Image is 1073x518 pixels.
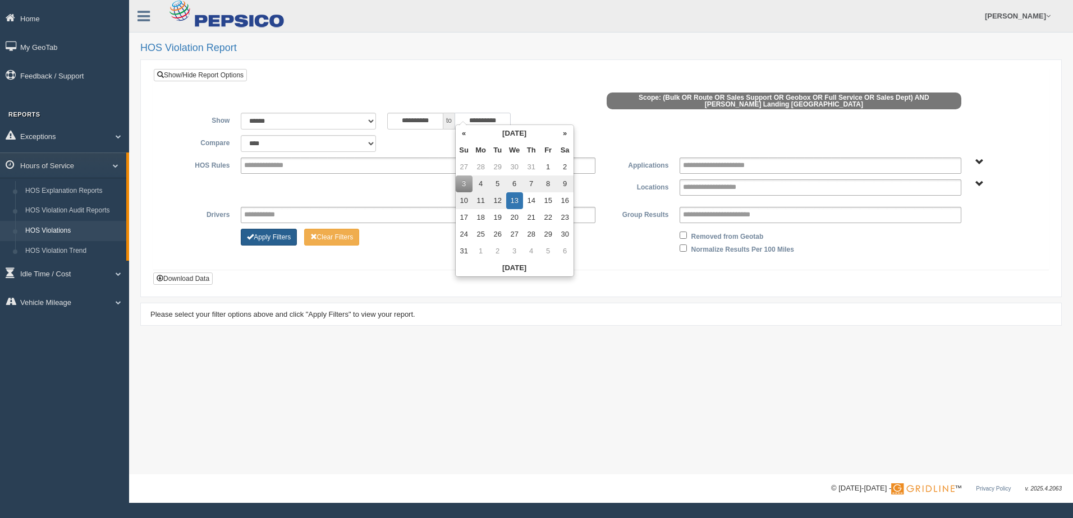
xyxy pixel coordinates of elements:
h2: HOS Violation Report [140,43,1062,54]
div: © [DATE]-[DATE] - ™ [831,483,1062,494]
th: Su [456,142,473,159]
td: 18 [473,209,489,226]
td: 4 [523,243,540,260]
label: Normalize Results Per 100 Miles [691,242,794,255]
td: 3 [456,175,473,192]
td: 29 [540,226,557,243]
th: We [506,142,523,159]
a: Privacy Policy [976,485,1011,492]
td: 17 [456,209,473,226]
span: Scope: (Bulk OR Route OR Sales Support OR Geobox OR Full Service OR Sales Dept) AND [PERSON_NAME]... [607,92,961,109]
td: 3 [506,243,523,260]
td: 23 [557,209,574,226]
td: 24 [456,226,473,243]
label: Applications [601,158,674,171]
span: to [443,113,455,129]
td: 4 [473,175,489,192]
td: 20 [506,209,523,226]
label: Compare [162,135,235,149]
button: Download Data [153,272,213,285]
td: 2 [557,159,574,175]
td: 8 [540,175,557,192]
label: Group Results [601,207,674,220]
td: 16 [557,192,574,209]
button: Change Filter Options [304,229,360,246]
td: 5 [540,243,557,260]
td: 6 [557,243,574,260]
th: « [456,125,473,142]
th: Th [523,142,540,159]
th: Fr [540,142,557,159]
label: Locations [601,179,674,193]
a: HOS Violation Audit Reports [20,201,126,221]
td: 19 [489,209,506,226]
td: 14 [523,192,540,209]
a: HOS Explanation Reports [20,181,126,201]
td: 25 [473,226,489,243]
span: Please select your filter options above and click "Apply Filters" to view your report. [150,310,415,318]
th: [DATE] [473,125,557,142]
th: Mo [473,142,489,159]
td: 6 [506,175,523,192]
td: 5 [489,175,506,192]
th: Sa [557,142,574,159]
td: 31 [456,243,473,260]
th: Tu [489,142,506,159]
td: 11 [473,192,489,209]
td: 27 [456,159,473,175]
td: 10 [456,192,473,209]
td: 7 [523,175,540,192]
th: [DATE] [456,260,574,276]
td: 13 [506,192,523,209]
td: 22 [540,209,557,226]
td: 12 [489,192,506,209]
img: Gridline [891,483,955,494]
td: 27 [506,226,523,243]
button: Change Filter Options [241,229,297,246]
td: 30 [557,226,574,243]
td: 31 [523,159,540,175]
label: HOS Rules [162,158,235,171]
td: 9 [557,175,574,192]
td: 30 [506,159,523,175]
th: » [557,125,574,142]
td: 28 [473,159,489,175]
td: 2 [489,243,506,260]
label: Drivers [162,207,235,220]
label: Removed from Geotab [691,229,764,242]
label: Show [162,113,235,126]
a: HOS Violation Trend [20,241,126,261]
td: 1 [540,159,557,175]
a: Show/Hide Report Options [154,69,247,81]
td: 15 [540,192,557,209]
span: v. 2025.4.2063 [1025,485,1062,492]
td: 26 [489,226,506,243]
td: 28 [523,226,540,243]
td: 1 [473,243,489,260]
a: HOS Violations [20,221,126,241]
td: 21 [523,209,540,226]
td: 29 [489,159,506,175]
